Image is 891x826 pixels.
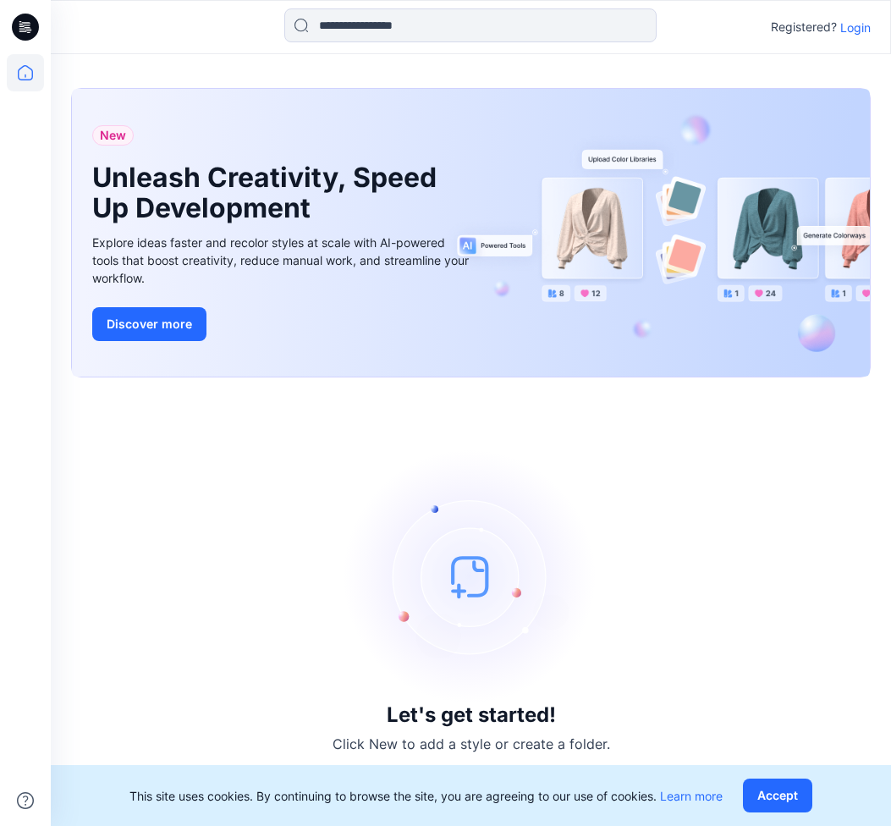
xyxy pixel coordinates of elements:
a: Learn more [660,789,723,803]
button: Discover more [92,307,206,341]
a: Discover more [92,307,473,341]
p: Click New to add a style or create a folder. [333,734,610,754]
h1: Unleash Creativity, Speed Up Development [92,162,448,223]
p: Login [840,19,871,36]
img: empty-state-image.svg [344,449,598,703]
h3: Let's get started! [387,703,556,727]
p: Registered? [771,17,837,37]
div: Explore ideas faster and recolor styles at scale with AI-powered tools that boost creativity, red... [92,234,473,287]
span: New [100,125,126,146]
button: Accept [743,779,812,812]
p: This site uses cookies. By continuing to browse the site, you are agreeing to our use of cookies. [129,787,723,805]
